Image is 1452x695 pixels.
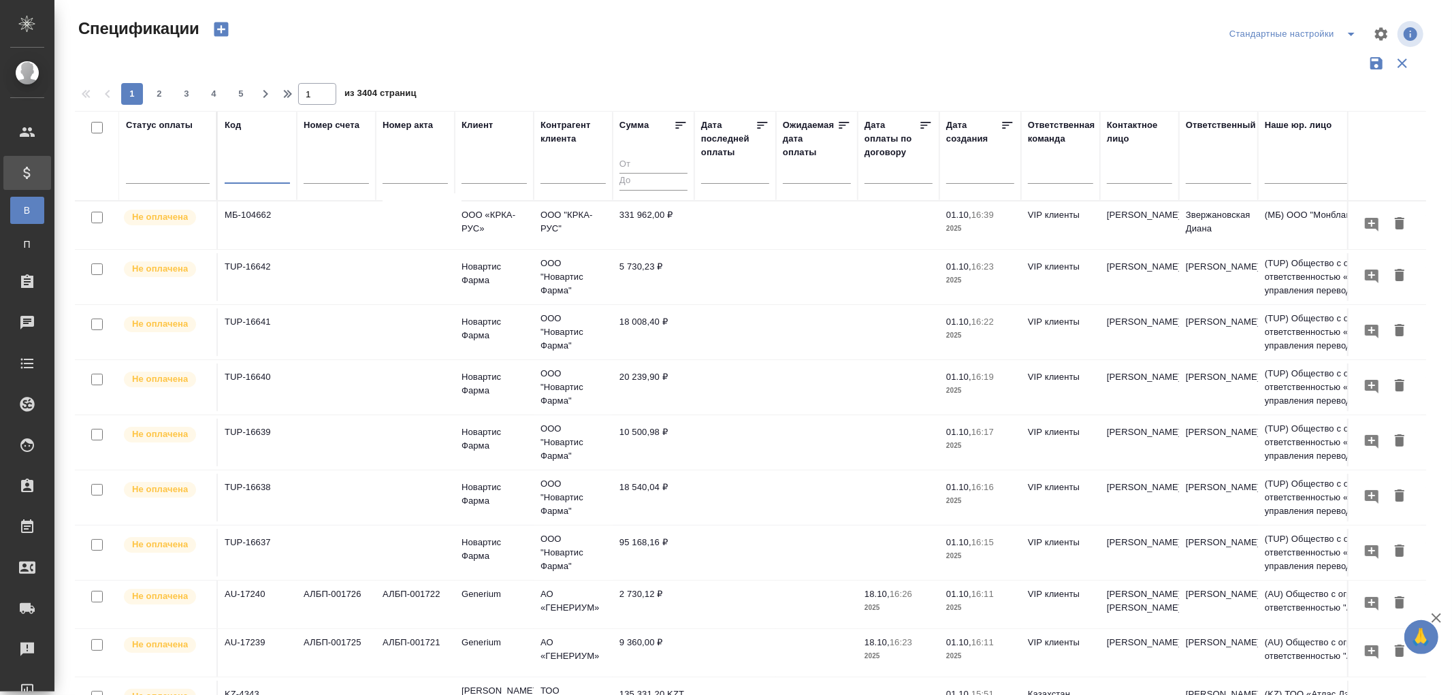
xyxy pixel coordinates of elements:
td: [PERSON_NAME] [1100,419,1179,466]
td: 10 500,98 ₽ [613,419,694,466]
button: 3 [176,83,197,105]
td: VIP клиенты [1021,529,1100,577]
p: Новартис Фарма [462,315,527,342]
span: В [17,204,37,217]
p: 16:11 [971,637,994,647]
td: VIP клиенты [1021,253,1100,301]
p: Generium [462,587,527,601]
p: 16:22 [971,317,994,327]
p: 2025 [946,601,1014,615]
td: [PERSON_NAME] [1100,201,1179,249]
p: 01.10, [946,317,971,327]
p: 01.10, [946,482,971,492]
button: 2 [148,83,170,105]
td: AU-17240 [218,581,297,628]
td: TUP-16641 [218,308,297,356]
button: Сбросить фильтры [1389,50,1415,76]
p: ООО "Новартис Фарма" [541,532,606,573]
p: Не оплачена [132,210,188,224]
span: Посмотреть информацию [1398,21,1426,47]
span: 🙏 [1410,623,1433,651]
td: (TUP) Общество с ограниченной ответственностью «Технологии управления переводом» [1258,360,1421,415]
button: Удалить [1388,539,1411,564]
td: AU-17239 [218,629,297,677]
p: Не оплачена [132,638,188,651]
p: 01.10, [946,637,971,647]
p: ООО "Новартис Фарма" [541,367,606,408]
td: VIP клиенты [1021,201,1100,249]
td: TUP-16638 [218,474,297,521]
td: АЛБП-001725 [297,629,376,677]
p: 18.10, [865,637,890,647]
p: Не оплачена [132,538,188,551]
td: (TUP) Общество с ограниченной ответственностью «Технологии управления переводом» [1258,415,1421,470]
td: (TUP) Общество с ограниченной ответственностью «Технологии управления переводом» [1258,526,1421,580]
p: 16:11 [971,589,994,599]
td: (TUP) Общество с ограниченной ответственностью «Технологии управления переводом» [1258,250,1421,304]
td: [PERSON_NAME] [1179,474,1258,521]
div: Дата создания [946,118,1001,146]
td: АЛБП-001722 [376,581,455,628]
p: Не оплачена [132,317,188,331]
div: Контактное лицо [1107,118,1172,146]
td: (AU) Общество с ограниченной ответственностью "АЛС" [1258,629,1421,677]
button: Удалить [1388,263,1411,289]
td: [PERSON_NAME] [1100,253,1179,301]
button: Сохранить фильтры [1364,50,1389,76]
td: МБ-104662 [218,201,297,249]
p: ООО "Новартис Фарма" [541,422,606,463]
input: До [619,173,688,190]
p: Не оплачена [132,427,188,441]
div: Дата последней оплаты [701,118,756,159]
td: АЛБП-001721 [376,629,455,677]
button: 4 [203,83,225,105]
td: 331 962,00 ₽ [613,201,694,249]
div: Ответственный [1186,118,1256,132]
div: Номер счета [304,118,359,132]
p: 01.10, [946,210,971,220]
td: TUP-16637 [218,529,297,577]
a: В [10,197,44,224]
p: Не оплачена [132,589,188,603]
span: Настроить таблицу [1365,18,1398,50]
div: Номер акта [383,118,433,132]
div: split button [1226,23,1365,45]
td: 9 360,00 ₽ [613,629,694,677]
div: Код [225,118,241,132]
p: 2025 [946,222,1014,236]
button: Удалить [1388,319,1411,344]
td: [PERSON_NAME] [1100,474,1179,521]
button: Удалить [1388,591,1411,616]
td: VIP клиенты [1021,308,1100,356]
td: 18 540,04 ₽ [613,474,694,521]
div: Наше юр. лицо [1265,118,1332,132]
td: TUP-16639 [218,419,297,466]
p: 16:17 [971,427,994,437]
td: TUP-16640 [218,363,297,411]
p: 2025 [946,549,1014,563]
p: 2025 [946,329,1014,342]
p: ООО «КРКА-РУС» [462,208,527,236]
p: Новартис Фарма [462,260,527,287]
p: Не оплачена [132,483,188,496]
button: Удалить [1388,212,1411,237]
td: [PERSON_NAME] [1179,419,1258,466]
span: П [17,238,37,251]
p: 2025 [946,649,1014,663]
p: 2025 [946,274,1014,287]
td: (TUP) Общество с ограниченной ответственностью «Технологии управления переводом» [1258,470,1421,525]
td: VIP клиенты [1021,629,1100,677]
td: VIP клиенты [1021,474,1100,521]
td: [PERSON_NAME] [1179,629,1258,677]
p: 2025 [865,601,933,615]
td: 18 008,40 ₽ [613,308,694,356]
p: 2025 [946,439,1014,453]
p: 2025 [946,494,1014,508]
div: Клиент [462,118,493,132]
button: Создать [205,18,238,41]
td: [PERSON_NAME] [1179,363,1258,411]
p: ООО "КРКА-РУС" [541,208,606,236]
p: Новартис Фарма [462,425,527,453]
p: Generium [462,636,527,649]
td: [PERSON_NAME] [1100,363,1179,411]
